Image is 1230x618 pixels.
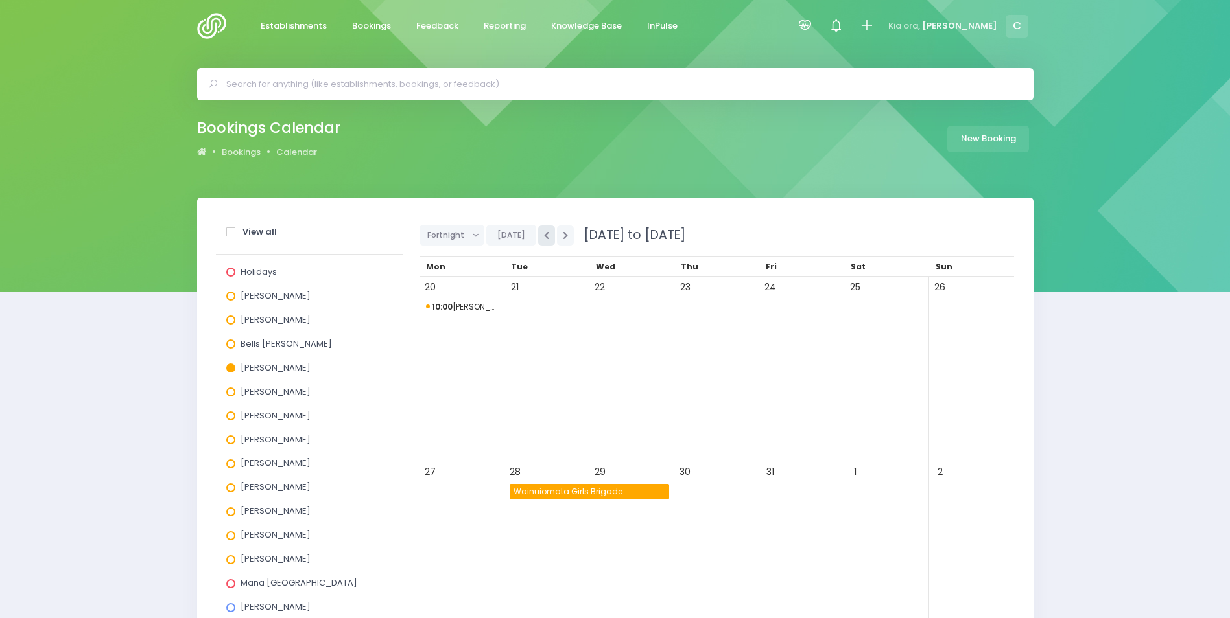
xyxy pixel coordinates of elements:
[222,146,261,159] a: Bookings
[851,261,866,272] span: Sat
[761,463,779,481] span: 31
[676,279,694,296] span: 23
[241,409,311,422] span: [PERSON_NAME]
[420,225,485,246] button: Fortnight
[241,553,311,565] span: [PERSON_NAME]
[637,14,689,39] a: InPulse
[511,261,528,272] span: Tue
[473,14,537,39] a: Reporting
[1006,15,1028,38] span: C
[276,146,317,159] a: Calendar
[591,463,609,481] span: 29
[931,463,949,481] span: 2
[426,299,498,315] span: Douglas Park School
[197,119,340,137] h2: Bookings Calendar
[426,261,445,272] span: Mon
[427,225,467,245] span: Fortnight
[512,484,669,499] span: Wainuiomata Girls Brigade
[421,279,439,296] span: 20
[846,279,864,296] span: 25
[342,14,402,39] a: Bookings
[416,19,458,32] span: Feedback
[241,433,311,446] span: [PERSON_NAME]
[226,74,1015,94] input: Search for anything (like establishments, bookings, or feedback)
[766,261,777,272] span: Fri
[241,338,332,350] span: Bells [PERSON_NAME]
[761,279,779,296] span: 24
[432,301,453,312] strong: 10:00
[576,226,685,244] span: [DATE] to [DATE]
[241,481,311,493] span: [PERSON_NAME]
[846,463,864,481] span: 1
[241,361,311,374] span: [PERSON_NAME]
[241,577,357,589] span: Mana [GEOGRAPHIC_DATA]
[936,261,952,272] span: Sun
[676,463,694,481] span: 30
[242,225,277,238] strong: View all
[241,529,311,541] span: [PERSON_NAME]
[241,601,311,613] span: [PERSON_NAME]
[484,19,526,32] span: Reporting
[261,19,327,32] span: Establishments
[596,261,615,272] span: Wed
[241,314,311,326] span: [PERSON_NAME]
[421,463,439,481] span: 27
[352,19,391,32] span: Bookings
[506,463,524,481] span: 28
[506,279,524,296] span: 21
[541,14,633,39] a: Knowledge Base
[591,279,609,296] span: 22
[947,126,1029,152] a: New Booking
[922,19,997,32] span: [PERSON_NAME]
[241,505,311,517] span: [PERSON_NAME]
[241,385,311,398] span: [PERSON_NAME]
[241,290,311,302] span: [PERSON_NAME]
[551,19,622,32] span: Knowledge Base
[241,266,277,278] span: Holidays
[406,14,469,39] a: Feedback
[486,225,536,246] button: [DATE]
[241,457,311,469] span: [PERSON_NAME]
[681,261,698,272] span: Thu
[197,13,234,39] img: Logo
[931,279,949,296] span: 26
[888,19,920,32] span: Kia ora,
[250,14,338,39] a: Establishments
[647,19,678,32] span: InPulse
